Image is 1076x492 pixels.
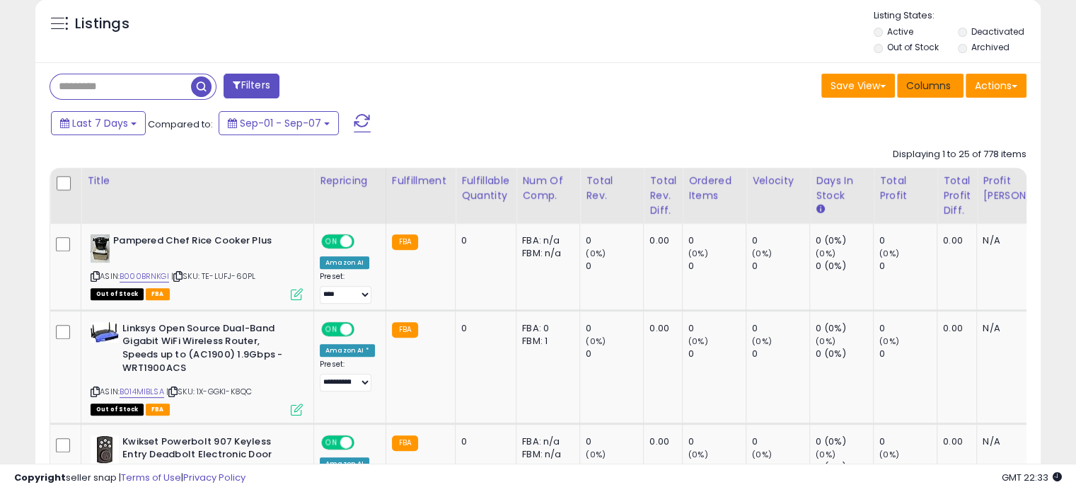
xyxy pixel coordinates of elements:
[320,360,375,391] div: Preset:
[971,25,1024,38] label: Deactivated
[522,234,569,247] div: FBA: n/a
[887,41,939,53] label: Out of Stock
[966,74,1026,98] button: Actions
[148,118,213,131] span: Compared to:
[879,173,931,203] div: Total Profit
[522,173,574,203] div: Num of Comp.
[586,435,643,448] div: 0
[522,448,569,461] div: FBM: n/a
[320,256,369,269] div: Amazon AI
[522,247,569,260] div: FBM: n/a
[816,336,835,347] small: (0%)
[72,116,128,130] span: Last 7 Days
[943,234,966,247] div: 0.00
[586,449,606,460] small: (0%)
[323,236,340,248] span: ON
[392,173,449,188] div: Fulfillment
[983,234,1062,247] div: N/A
[320,173,380,188] div: Repricing
[752,260,809,273] div: 0
[752,234,809,247] div: 0
[522,435,569,448] div: FBA: n/a
[586,248,606,259] small: (0%)
[688,322,746,335] div: 0
[752,449,772,460] small: (0%)
[816,435,873,448] div: 0 (0%)
[752,248,772,259] small: (0%)
[120,386,164,398] a: B014MIBLSA
[887,25,913,38] label: Active
[649,173,676,218] div: Total Rev. Diff.
[323,436,340,448] span: ON
[586,173,637,203] div: Total Rev.
[522,335,569,348] div: FBM: 1
[14,471,245,485] div: seller snap | |
[14,471,66,484] strong: Copyright
[352,436,375,448] span: OFF
[91,288,144,300] span: All listings that are currently out of stock and unavailable for purchase on Amazon
[649,234,671,247] div: 0.00
[240,116,321,130] span: Sep-01 - Sep-07
[688,260,746,273] div: 0
[943,435,966,448] div: 0.00
[943,173,971,218] div: Total Profit Diff.
[87,173,308,188] div: Title
[874,9,1041,23] p: Listing States:
[752,336,772,347] small: (0%)
[821,74,895,98] button: Save View
[91,322,303,414] div: ASIN:
[971,41,1009,53] label: Archived
[461,435,505,448] div: 0
[816,203,824,216] small: Days In Stock.
[879,348,937,360] div: 0
[121,471,181,484] a: Terms of Use
[224,74,279,98] button: Filters
[688,348,746,360] div: 0
[586,260,643,273] div: 0
[122,322,294,378] b: Linksys Open Source Dual-Band Gigabit WiFi Wireless Router, Speeds up to (AC1900) 1.9Gbps - WRT19...
[752,322,809,335] div: 0
[392,435,418,451] small: FBA
[752,435,809,448] div: 0
[166,386,252,397] span: | SKU: 1X-GGKI-K8QC
[586,336,606,347] small: (0%)
[146,288,170,300] span: FBA
[91,322,119,343] img: 41eOv-0BDBL._SL40_.jpg
[183,471,245,484] a: Privacy Policy
[816,322,873,335] div: 0 (0%)
[586,322,643,335] div: 0
[649,435,671,448] div: 0.00
[461,234,505,247] div: 0
[893,148,1026,161] div: Displaying 1 to 25 of 778 items
[649,322,671,335] div: 0.00
[586,234,643,247] div: 0
[219,111,339,135] button: Sep-01 - Sep-07
[879,322,937,335] div: 0
[879,248,899,259] small: (0%)
[897,74,964,98] button: Columns
[91,404,144,416] span: All listings that are currently out of stock and unavailable for purchase on Amazon
[120,270,169,282] a: B000BRNKGI
[983,173,1067,203] div: Profit [PERSON_NAME]
[91,234,110,263] img: 41FonE5VdIL._SL40_.jpg
[879,234,937,247] div: 0
[392,234,418,250] small: FBA
[352,323,375,335] span: OFF
[816,449,835,460] small: (0%)
[752,348,809,360] div: 0
[816,248,835,259] small: (0%)
[91,234,303,299] div: ASIN:
[522,322,569,335] div: FBA: 0
[91,435,119,464] img: 41mOBgh33cL._SL40_.jpg
[392,322,418,338] small: FBA
[688,234,746,247] div: 0
[51,111,146,135] button: Last 7 Days
[983,322,1062,335] div: N/A
[323,323,340,335] span: ON
[816,173,867,203] div: Days In Stock
[688,248,708,259] small: (0%)
[113,234,285,251] b: Pampered Chef Rice Cooker Plus
[983,435,1062,448] div: N/A
[586,348,643,360] div: 0
[320,344,375,357] div: Amazon AI *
